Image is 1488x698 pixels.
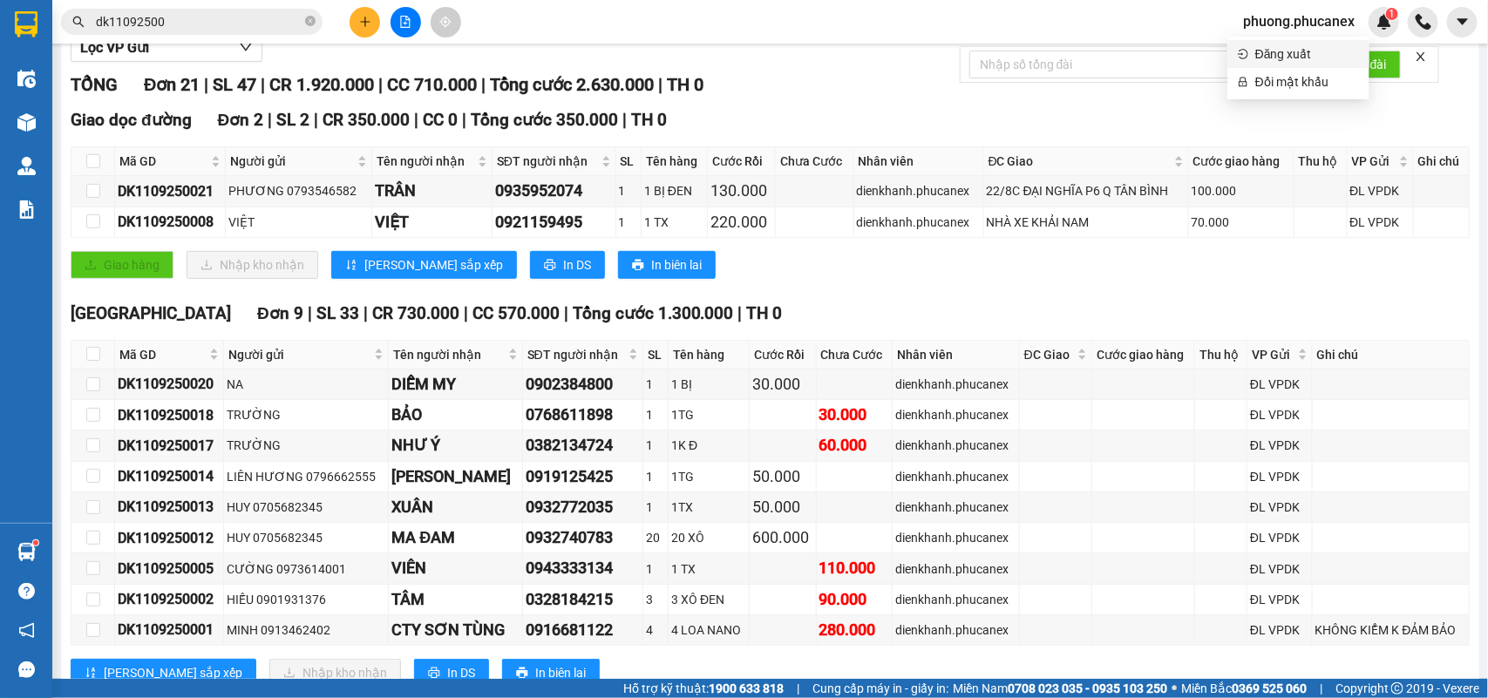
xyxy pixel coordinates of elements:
[710,179,772,203] div: 130.000
[523,462,644,492] td: 0919125425
[314,110,318,130] span: |
[819,618,889,642] div: 280.000
[1352,152,1396,171] span: VP Gửi
[819,433,889,457] div: 60.000
[345,259,357,273] span: sort-ascending
[1232,681,1307,695] strong: 0369 525 060
[118,588,221,610] div: DK1109250002
[228,181,369,200] div: PHƯƠNG 0793546582
[1247,585,1313,615] td: ĐL VPDK
[115,492,224,523] td: DK1109250013
[854,147,984,176] th: Nhân viên
[227,559,386,579] div: CƯỜNG 0973614001
[18,622,35,639] span: notification
[671,498,746,517] div: 1TX
[644,181,704,200] div: 1 BỊ ĐEN
[115,523,224,553] td: DK1109250012
[377,152,474,171] span: Tên người nhận
[119,345,206,364] span: Mã GD
[204,74,208,95] span: |
[1250,498,1309,517] div: ĐL VPDK
[1250,528,1309,547] div: ĐL VPDK
[389,430,522,461] td: NHƯ Ý
[527,345,626,364] span: SĐT người nhận
[227,620,386,640] div: MINH 0913462402
[642,147,708,176] th: Tên hàng
[389,400,522,430] td: BẢO
[118,527,221,549] div: DK1109250012
[227,436,386,455] div: TRƯỜNG
[364,303,368,323] span: |
[1247,492,1313,523] td: ĐL VPDK
[563,255,591,274] span: In DS
[643,341,669,369] th: SL
[667,74,703,95] span: TH 0
[526,372,641,396] div: 0902384800
[414,659,489,687] button: printerIn DS
[526,464,641,489] div: 0919125425
[115,553,224,584] td: DK1109250005
[471,110,618,130] span: Tổng cước 350.000
[1416,14,1431,30] img: phone-icon
[490,74,654,95] span: Tổng cước 2.630.000
[389,553,522,584] td: VIÊN
[1350,181,1410,200] div: ĐL VPDK
[1238,77,1248,87] span: lock
[752,372,813,396] div: 30.000
[747,303,783,323] span: TH 0
[1247,400,1313,430] td: ĐL VPDK
[523,553,644,584] td: 0943333134
[1247,430,1313,461] td: ĐL VPDK
[227,375,386,394] div: NA
[17,70,36,88] img: warehouse-icon
[502,659,600,687] button: printerIn biên lai
[526,403,641,427] div: 0768611898
[423,110,458,130] span: CC 0
[893,341,1020,369] th: Nhân viên
[1250,405,1309,424] div: ĐL VPDK
[118,619,221,640] div: DK1109250001
[564,303,568,323] span: |
[428,667,440,681] span: printer
[115,615,224,646] td: DK1109250001
[305,14,316,30] span: close-circle
[372,207,493,238] td: VIỆT
[1229,10,1369,32] span: phuong.phucanex
[118,180,222,202] div: DK1109250021
[671,590,746,609] div: 3 XÔ ĐEN
[1255,72,1359,91] span: Đổi mật khẩu
[523,615,644,646] td: 0916681122
[118,373,221,395] div: DK1109250020
[71,303,231,323] span: [GEOGRAPHIC_DATA]
[776,147,853,176] th: Chưa Cước
[115,369,224,400] td: DK1109250020
[118,435,221,457] div: DK1109250017
[1247,615,1313,646] td: ĐL VPDK
[447,663,475,682] span: In DS
[227,467,386,486] div: LIÊN HƯƠNG 0796662555
[526,433,641,457] div: 0382134724
[797,679,799,698] span: |
[115,462,224,492] td: DK1109250014
[632,259,644,273] span: printer
[472,303,560,323] span: CC 570.000
[646,467,665,486] div: 1
[230,152,354,171] span: Người gửi
[671,467,746,486] div: 1TG
[493,207,616,238] td: 0921159495
[895,528,1016,547] div: dienkhanh.phucanex
[308,303,312,323] span: |
[1315,620,1466,640] div: KHÔNG KIỂM K ĐẢM BẢO
[1294,147,1348,176] th: Thu hộ
[989,152,1171,171] span: ĐC Giao
[227,405,386,424] div: TRƯỜNG
[895,620,1016,640] div: dienkhanh.phucanex
[523,492,644,523] td: 0932772035
[497,152,598,171] span: SĐT người nhận
[646,620,665,640] div: 4
[72,16,85,28] span: search
[276,110,309,130] span: SL 2
[812,679,948,698] span: Cung cấp máy in - giấy in:
[671,405,746,424] div: 1TG
[391,556,519,580] div: VIÊN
